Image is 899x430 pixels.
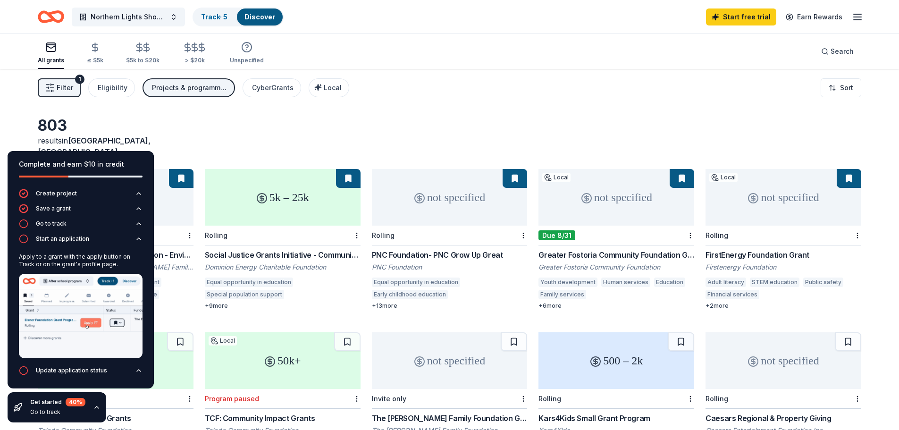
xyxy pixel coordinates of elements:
[38,57,64,64] div: All grants
[72,8,185,26] button: Northern Lights Show Series
[252,82,294,93] div: CyberGrants
[38,6,64,28] a: Home
[372,413,528,424] div: The [PERSON_NAME] Family Foundation Grant
[706,290,759,299] div: Financial services
[38,136,151,157] span: [GEOGRAPHIC_DATA], [GEOGRAPHIC_DATA]
[205,278,293,287] div: Equal opportunity in education
[538,278,597,287] div: Youth development
[201,13,227,21] a: Track· 5
[205,302,361,310] div: + 9 more
[126,57,160,64] div: $5k to $20k
[36,220,67,228] div: Go to track
[706,231,728,239] div: Rolling
[205,413,361,424] div: TCF: Community Impact Grants
[126,38,160,69] button: $5k to $20k
[205,332,361,389] div: 50k+
[706,278,746,287] div: Adult literacy
[230,57,264,64] div: Unspecified
[709,173,738,182] div: Local
[205,262,361,272] div: Dominion Energy Charitable Foundation
[36,235,89,243] div: Start an application
[75,75,84,84] div: 1
[372,249,528,261] div: PNC Foundation- PNC Grow Up Great
[38,136,151,157] span: in
[205,169,361,226] div: 5k – 25k
[706,395,728,403] div: Rolling
[601,278,650,287] div: Human services
[91,11,166,23] span: Northern Lights Show Series
[538,302,694,310] div: + 6 more
[19,204,143,219] button: Save a grant
[87,38,103,69] button: ≤ $5k
[38,135,193,158] div: results
[840,82,853,93] span: Sort
[152,82,227,93] div: Projects & programming, General operations, Exhibitions
[372,290,448,299] div: Early childhood education
[30,398,85,406] div: Get started
[19,253,143,268] div: Apply to a grant with the apply button on Track or on the grant's profile page.
[36,367,107,374] div: Update application status
[542,173,571,182] div: Local
[706,8,776,25] a: Start free trial
[36,205,71,212] div: Save a grant
[36,190,77,197] div: Create project
[538,332,694,389] div: 500 – 2k
[19,219,143,234] button: Go to track
[538,262,694,272] div: Greater Fostoria Community Foundation
[706,262,861,272] div: Firstenergy Foundation
[706,249,861,261] div: FirstEnergy Foundation Grant
[87,57,103,64] div: ≤ $5k
[182,57,207,64] div: > $20k
[205,249,361,261] div: Social Justice Grants Initiative - Community Grants
[372,332,528,389] div: not specified
[38,116,193,135] div: 803
[372,302,528,310] div: + 13 more
[538,413,694,424] div: Kars4Kids Small Grant Program
[244,13,275,21] a: Discover
[372,395,406,403] div: Invite only
[372,278,460,287] div: Equal opportunity in education
[324,84,342,92] span: Local
[780,8,848,25] a: Earn Rewards
[193,8,284,26] button: Track· 5Discover
[821,78,861,97] button: Sort
[654,278,685,287] div: Education
[538,395,561,403] div: Rolling
[814,42,861,61] button: Search
[831,46,854,57] span: Search
[372,231,395,239] div: Rolling
[706,413,861,424] div: Caesars Regional & Property Giving
[38,78,81,97] button: Filter1
[243,78,301,97] button: CyberGrants
[750,278,799,287] div: STEM education
[19,159,143,170] div: Complete and earn $10 in credit
[19,249,143,366] div: Start an application
[309,78,349,97] button: Local
[205,395,259,403] div: Program paused
[98,82,127,93] div: Eligibility
[538,169,694,310] a: not specifiedLocalDue 8/31Greater Fostoria Community Foundation GrantGreater Fostoria Community F...
[66,398,85,406] div: 40 %
[372,169,528,310] a: not specifiedRollingPNC Foundation- PNC Grow Up GreatPNC FoundationEqual opportunity in education...
[372,169,528,226] div: not specified
[538,169,694,226] div: not specified
[205,290,284,299] div: Special population support
[538,290,586,299] div: Family services
[205,169,361,310] a: 5k – 25kRollingSocial Justice Grants Initiative - Community GrantsDominion Energy Charitable Foun...
[706,302,861,310] div: + 2 more
[19,189,143,204] button: Create project
[182,38,207,69] button: > $20k
[706,169,861,310] a: not specifiedLocalRollingFirstEnergy Foundation GrantFirstenergy FoundationAdult literacySTEM edu...
[19,366,143,381] button: Update application status
[706,169,861,226] div: not specified
[230,38,264,69] button: Unspecified
[538,230,575,240] div: Due 8/31
[30,408,85,416] div: Go to track
[372,262,528,272] div: PNC Foundation
[19,234,143,249] button: Start an application
[706,332,861,389] div: not specified
[803,278,843,287] div: Public safety
[57,82,73,93] span: Filter
[88,78,135,97] button: Eligibility
[19,274,143,358] img: Apply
